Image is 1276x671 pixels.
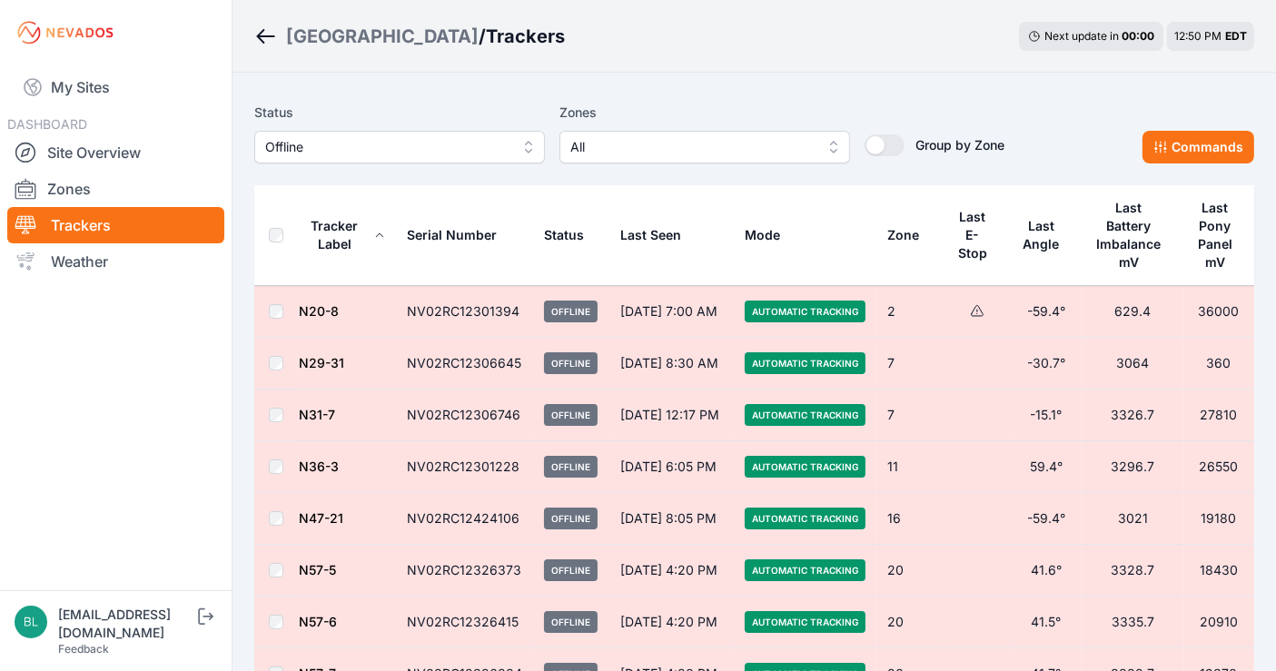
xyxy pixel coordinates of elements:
[1183,597,1254,648] td: 20910
[1021,204,1072,266] button: Last Angle
[254,13,565,60] nav: Breadcrumb
[745,301,866,322] span: Automatic Tracking
[544,559,598,581] span: Offline
[299,355,344,370] a: N29-31
[876,441,945,493] td: 11
[1183,286,1254,338] td: 36000
[407,213,511,257] button: Serial Number
[1083,286,1183,338] td: 629.4
[1083,493,1183,545] td: 3021
[7,171,224,207] a: Zones
[396,545,533,597] td: NV02RC12326373
[1093,186,1172,284] button: Last Battery Imbalance mV
[876,286,945,338] td: 2
[876,597,945,648] td: 20
[299,204,385,266] button: Tracker Label
[265,136,509,158] span: Offline
[1083,597,1183,648] td: 3335.7
[1010,441,1083,493] td: 59.4°
[1142,131,1254,163] button: Commands
[1083,338,1183,390] td: 3064
[570,136,814,158] span: All
[1122,29,1154,44] div: 00 : 00
[7,65,224,109] a: My Sites
[299,407,335,422] a: N31-7
[396,597,533,648] td: NV02RC12326415
[286,24,479,49] a: [GEOGRAPHIC_DATA]
[544,352,598,374] span: Offline
[1194,199,1236,271] div: Last Pony Panel mV
[544,226,584,244] div: Status
[887,226,919,244] div: Zone
[58,642,109,656] a: Feedback
[299,562,336,577] a: N57-5
[299,459,339,474] a: N36-3
[609,545,734,597] td: [DATE] 4:20 PM
[1010,545,1083,597] td: 41.6°
[1044,29,1119,43] span: Next update in
[1083,390,1183,441] td: 3326.7
[7,134,224,171] a: Site Overview
[745,559,866,581] span: Automatic Tracking
[620,213,723,257] div: Last Seen
[876,545,945,597] td: 20
[544,404,598,426] span: Offline
[396,493,533,545] td: NV02RC12424106
[745,352,866,374] span: Automatic Tracking
[745,213,795,257] button: Mode
[1010,338,1083,390] td: -30.7°
[1194,186,1243,284] button: Last Pony Panel mV
[1183,545,1254,597] td: 18430
[1010,597,1083,648] td: 41.5°
[15,606,47,638] img: blippencott@invenergy.com
[1174,29,1222,43] span: 12:50 PM
[955,195,999,275] button: Last E-Stop
[609,286,734,338] td: [DATE] 7:00 AM
[1010,286,1083,338] td: -59.4°
[1093,199,1164,271] div: Last Battery Imbalance mV
[1183,390,1254,441] td: 27810
[609,597,734,648] td: [DATE] 4:20 PM
[1225,29,1247,43] span: EDT
[609,441,734,493] td: [DATE] 6:05 PM
[876,390,945,441] td: 7
[479,24,486,49] span: /
[1010,493,1083,545] td: -59.4°
[1010,390,1083,441] td: -15.1°
[396,338,533,390] td: NV02RC12306645
[745,611,866,633] span: Automatic Tracking
[1021,217,1062,253] div: Last Angle
[887,213,934,257] button: Zone
[609,493,734,545] td: [DATE] 8:05 PM
[7,116,87,132] span: DASHBOARD
[609,390,734,441] td: [DATE] 12:17 PM
[396,390,533,441] td: NV02RC12306746
[7,207,224,243] a: Trackers
[396,286,533,338] td: NV02RC12301394
[299,217,371,253] div: Tracker Label
[58,606,194,642] div: [EMAIL_ADDRESS][DOMAIN_NAME]
[544,508,598,529] span: Offline
[1083,545,1183,597] td: 3328.7
[15,18,116,47] img: Nevados
[609,338,734,390] td: [DATE] 8:30 AM
[544,456,598,478] span: Offline
[396,441,533,493] td: NV02RC12301228
[745,508,866,529] span: Automatic Tracking
[559,102,850,123] label: Zones
[486,24,565,49] h3: Trackers
[299,303,339,319] a: N20-8
[299,614,337,629] a: N57-6
[299,510,343,526] a: N47-21
[1183,441,1254,493] td: 26550
[254,102,545,123] label: Status
[915,137,1004,153] span: Group by Zone
[876,493,945,545] td: 16
[1183,493,1254,545] td: 19180
[745,456,866,478] span: Automatic Tracking
[254,131,545,163] button: Offline
[1083,441,1183,493] td: 3296.7
[559,131,850,163] button: All
[544,611,598,633] span: Offline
